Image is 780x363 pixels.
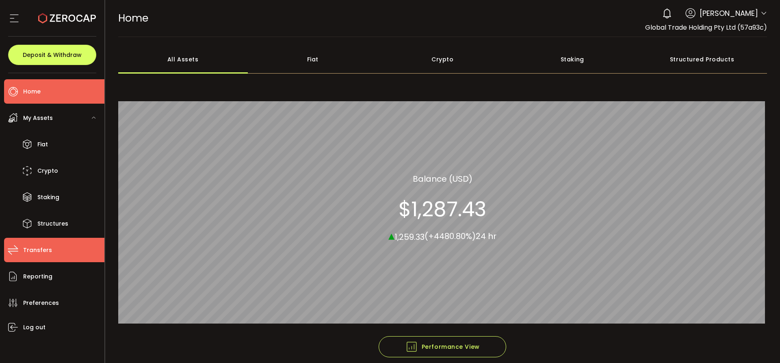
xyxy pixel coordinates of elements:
span: Global Trade Holding Pty Ltd (57a93c) [645,23,767,32]
section: Balance (USD) [413,172,472,185]
span: [PERSON_NAME] [700,8,758,19]
span: Home [118,11,148,25]
section: $1,287.43 [399,197,486,221]
span: Fiat [37,139,48,150]
span: Log out [23,322,45,333]
div: Crypto [378,45,508,74]
span: Performance View [405,341,480,353]
span: 1,259.33 [394,231,425,242]
iframe: Chat Widget [739,324,780,363]
span: Staking [37,191,59,203]
span: Preferences [23,297,59,309]
span: Structures [37,218,68,230]
span: Transfers [23,244,52,256]
div: All Assets [118,45,248,74]
span: My Assets [23,112,53,124]
div: Staking [507,45,637,74]
button: Deposit & Withdraw [8,45,96,65]
button: Performance View [379,336,506,357]
span: ▴ [388,226,394,244]
div: Structured Products [637,45,767,74]
span: Crypto [37,165,58,177]
span: (+4480.80%) [425,230,476,242]
span: Deposit & Withdraw [23,52,82,58]
span: Home [23,86,41,98]
span: 24 hr [476,230,496,242]
span: Reporting [23,271,52,283]
div: Fiat [248,45,378,74]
